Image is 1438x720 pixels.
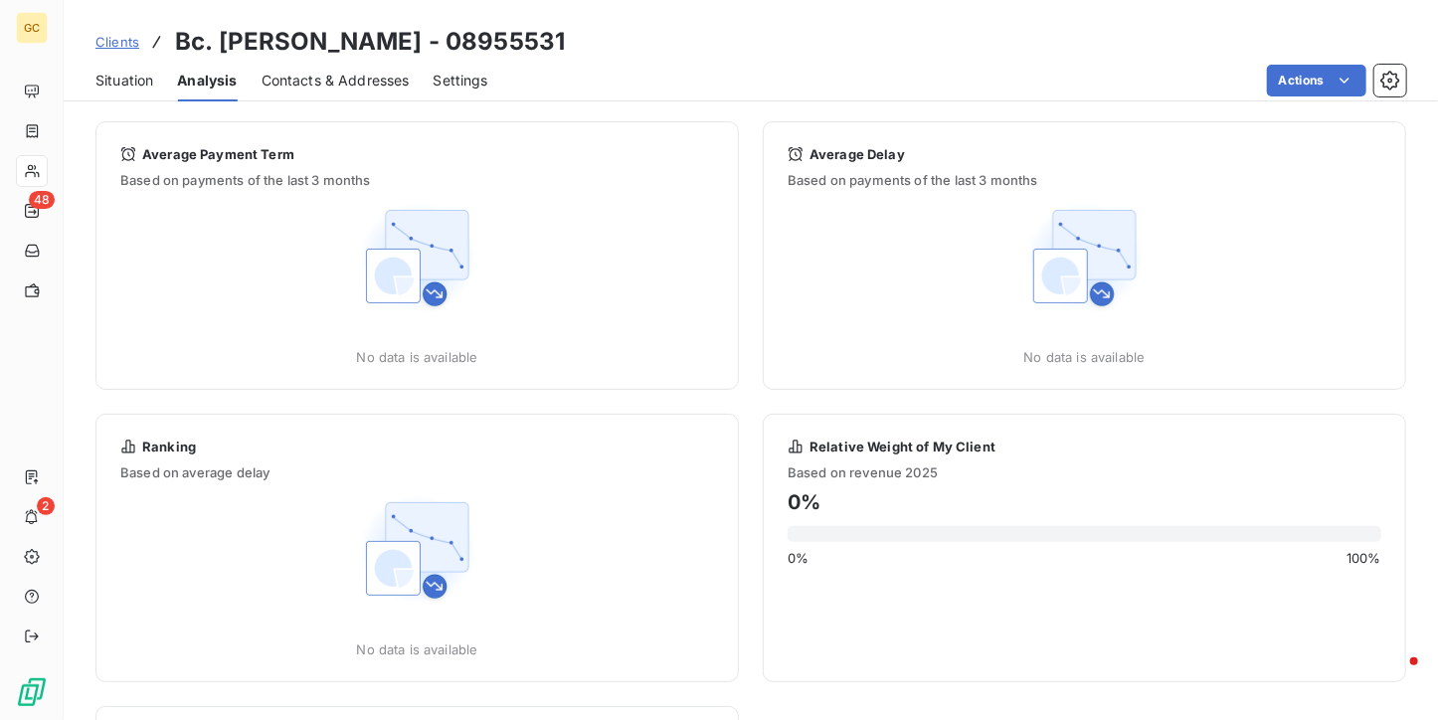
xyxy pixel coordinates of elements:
[357,349,478,365] span: No data is available
[788,464,1381,480] span: Based on revenue 2025
[177,71,237,90] span: Analysis
[142,146,294,162] span: Average Payment Term
[1267,65,1366,96] button: Actions
[809,146,905,162] span: Average Delay
[95,34,139,50] span: Clients
[120,172,714,188] span: Based on payments of the last 3 months
[354,194,481,321] img: Empty state
[788,550,809,566] span: 0 %
[95,32,139,52] a: Clients
[788,486,1381,518] h4: 0 %
[1024,349,1146,365] span: No data is available
[142,439,196,454] span: Ranking
[29,191,55,209] span: 48
[809,439,995,454] span: Relative Weight of My Client
[357,641,478,657] span: No data is available
[1021,194,1149,321] img: Empty state
[37,497,55,515] span: 2
[434,71,488,90] span: Settings
[16,12,48,44] div: GC
[95,71,153,90] span: Situation
[262,71,410,90] span: Contacts & Addresses
[1370,652,1418,700] iframe: Intercom live chat
[1347,550,1381,566] span: 100 %
[354,486,481,614] img: Empty state
[96,464,738,480] span: Based on average delay
[16,676,48,708] img: Logo LeanPay
[788,172,1381,188] span: Based on payments of the last 3 months
[175,24,565,60] h3: Bc. [PERSON_NAME] - 08955531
